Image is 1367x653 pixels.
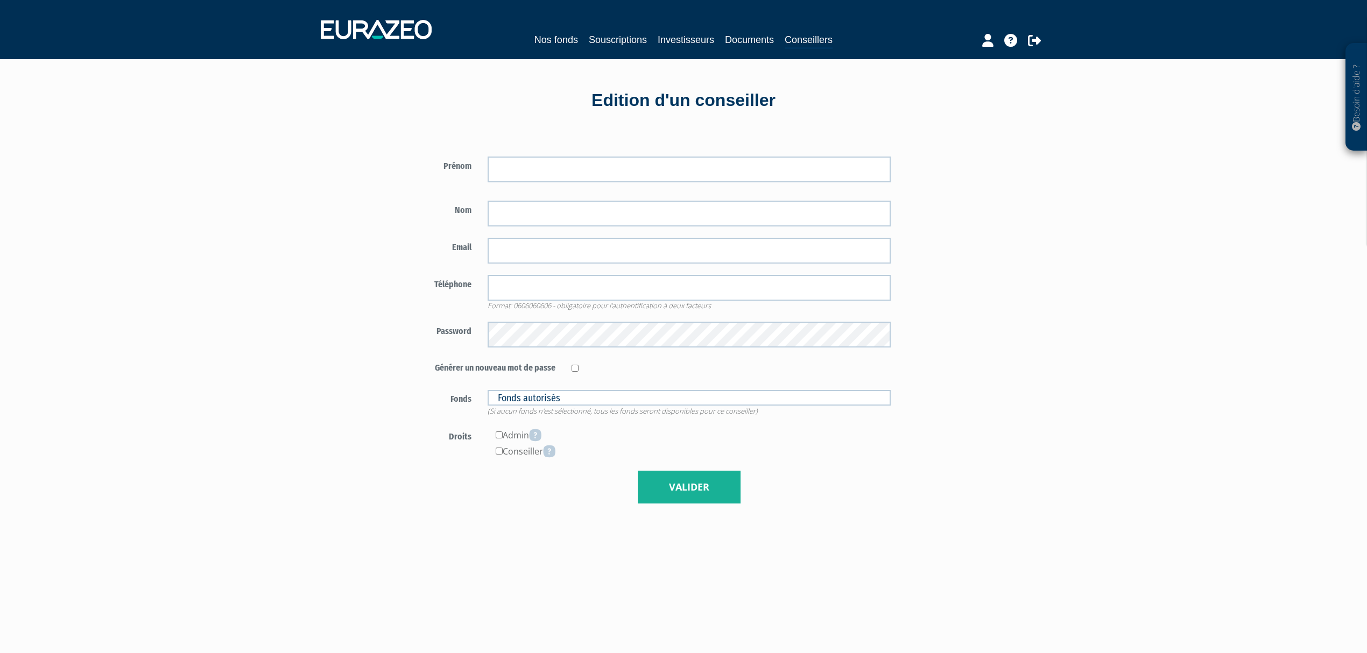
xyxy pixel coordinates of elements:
[396,157,480,173] label: Prénom
[396,322,480,338] label: Password
[321,20,432,39] img: 1732889491-logotype_eurazeo_blanc_rvb.png
[725,32,774,47] a: Documents
[396,358,563,374] label: Générer un nouveau mot de passe
[396,427,480,443] label: Droits
[396,201,480,217] label: Nom
[488,443,891,459] div: Conseiller
[396,238,480,254] label: Email
[396,389,480,406] label: Fonds
[488,427,891,443] div: Admin
[638,471,741,504] button: Valider
[1350,49,1363,146] p: Besoin d'aide ?
[488,301,711,310] span: Format: 0606060606 - obligatoire pour l'authentification à deux facteurs
[396,275,480,291] label: Téléphone
[658,32,714,47] a: Investisseurs
[377,88,990,113] div: Edition d'un conseiller
[488,406,758,416] span: (Si aucun fonds n'est sélectionné, tous les fonds seront disponibles pour ce conseiller)
[785,32,833,49] a: Conseillers
[534,32,578,47] a: Nos fonds
[589,32,647,47] a: Souscriptions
